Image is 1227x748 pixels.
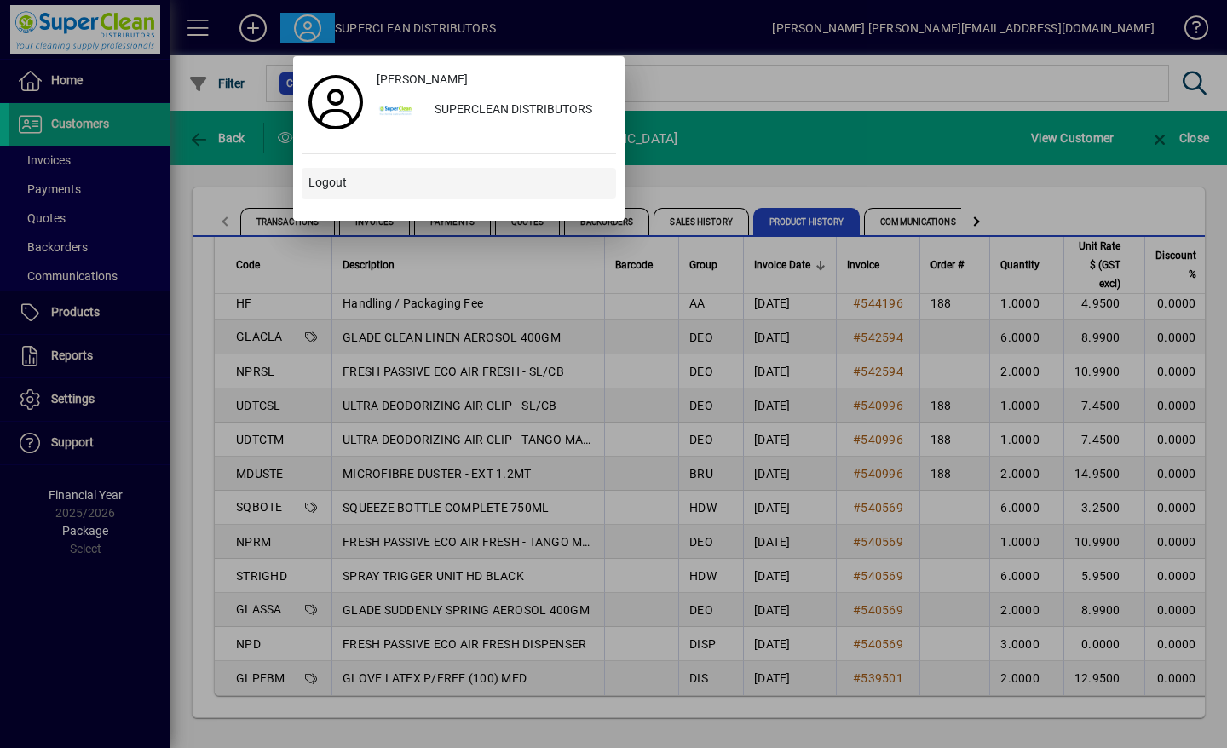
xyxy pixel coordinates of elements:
button: SUPERCLEAN DISTRIBUTORS [370,95,616,126]
a: [PERSON_NAME] [370,65,616,95]
a: Profile [302,87,370,118]
button: Logout [302,168,616,199]
span: Logout [308,174,347,192]
div: SUPERCLEAN DISTRIBUTORS [421,95,616,126]
span: [PERSON_NAME] [377,71,468,89]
